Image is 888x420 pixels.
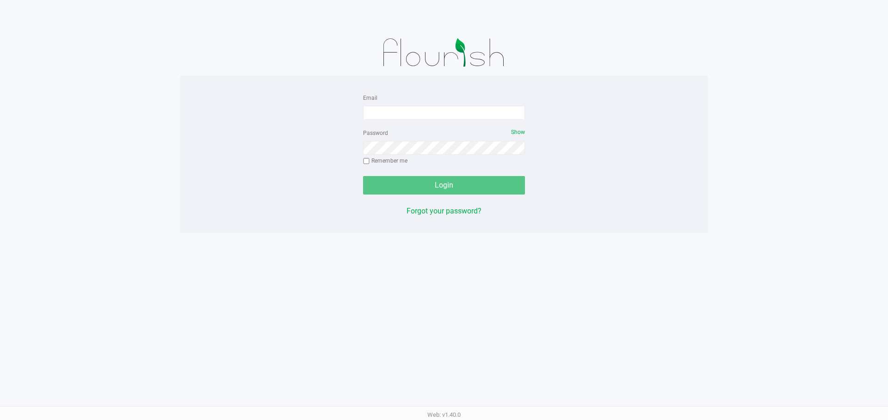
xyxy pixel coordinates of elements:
button: Forgot your password? [407,206,481,217]
label: Email [363,94,377,102]
input: Remember me [363,158,370,164]
label: Password [363,129,388,137]
span: Web: v1.40.0 [427,411,461,418]
span: Show [511,129,525,135]
label: Remember me [363,157,407,165]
